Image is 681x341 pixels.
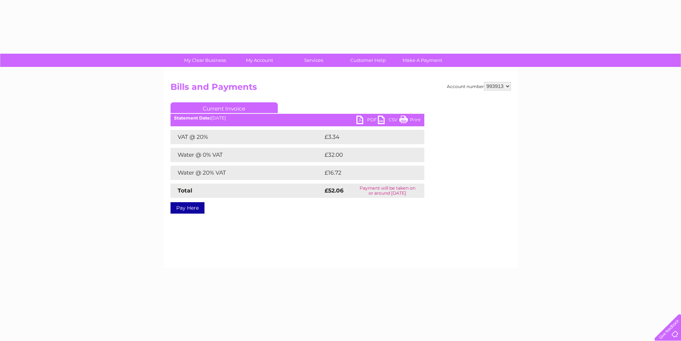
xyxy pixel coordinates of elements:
[171,82,511,96] h2: Bills and Payments
[399,116,421,126] a: Print
[171,116,424,121] div: [DATE]
[174,115,211,121] b: Statement Date:
[171,202,204,214] a: Pay Here
[323,166,409,180] td: £16.72
[284,54,343,67] a: Services
[323,130,408,144] td: £3.34
[339,54,398,67] a: Customer Help
[171,130,323,144] td: VAT @ 20%
[323,148,410,162] td: £32.00
[393,54,452,67] a: Make A Payment
[447,82,511,91] div: Account number
[356,116,378,126] a: PDF
[178,187,192,194] strong: Total
[230,54,289,67] a: My Account
[171,148,323,162] td: Water @ 0% VAT
[325,187,344,194] strong: £52.06
[176,54,235,67] a: My Clear Business
[351,184,424,198] td: Payment will be taken on or around [DATE]
[171,102,278,113] a: Current Invoice
[171,166,323,180] td: Water @ 20% VAT
[378,116,399,126] a: CSV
